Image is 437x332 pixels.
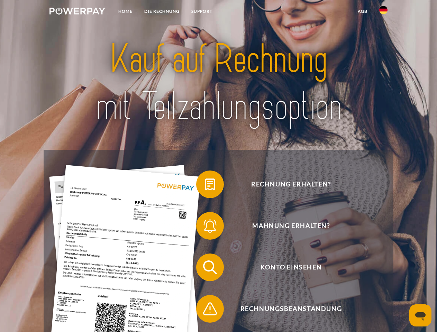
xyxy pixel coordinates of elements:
img: qb_warning.svg [201,300,219,317]
img: qb_search.svg [201,259,219,276]
iframe: Schaltfläche zum Öffnen des Messaging-Fensters [409,304,431,326]
button: Rechnung erhalten? [196,170,376,198]
img: de [379,6,388,14]
img: qb_bill.svg [201,176,219,193]
a: agb [352,5,373,18]
a: SUPPORT [185,5,218,18]
img: logo-powerpay-white.svg [49,8,105,15]
img: qb_bell.svg [201,217,219,234]
span: Konto einsehen [206,253,376,281]
button: Konto einsehen [196,253,376,281]
button: Rechnungsbeanstandung [196,295,376,323]
span: Rechnung erhalten? [206,170,376,198]
span: Mahnung erhalten? [206,212,376,240]
button: Mahnung erhalten? [196,212,376,240]
a: DIE RECHNUNG [138,5,185,18]
img: title-powerpay_de.svg [66,33,371,132]
span: Rechnungsbeanstandung [206,295,376,323]
a: Home [112,5,138,18]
